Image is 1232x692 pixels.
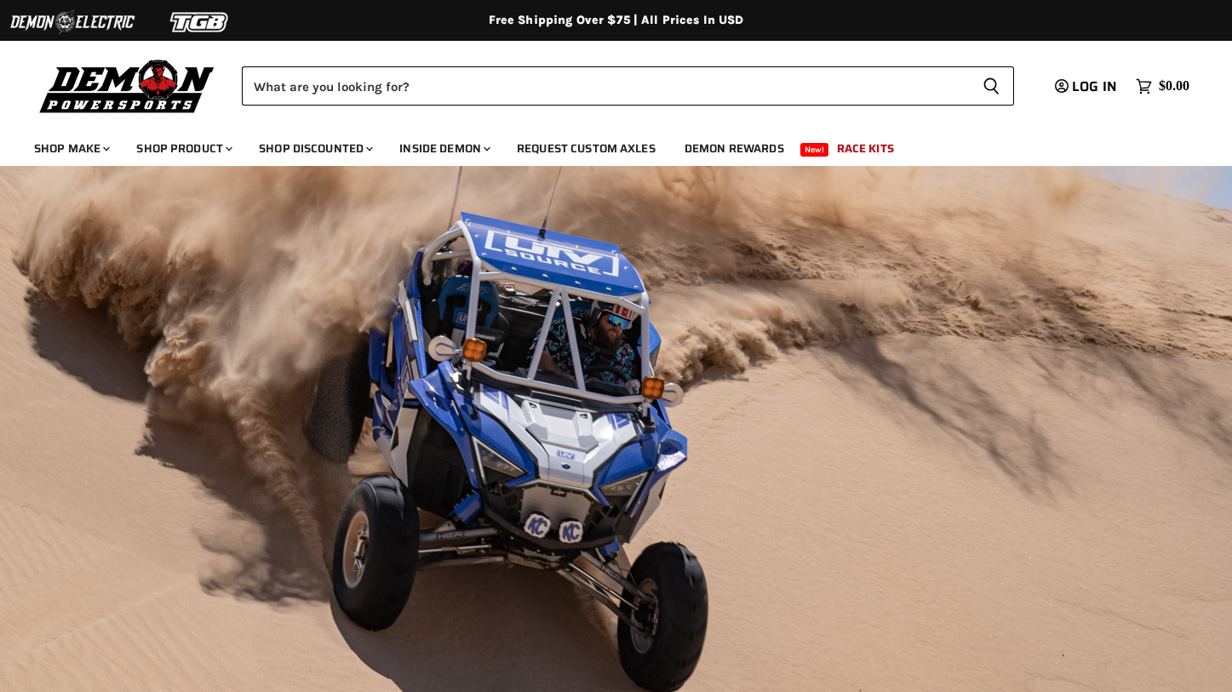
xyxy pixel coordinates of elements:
input: Search [242,66,969,106]
a: Log in [1047,79,1127,94]
a: $0.00 [1127,74,1198,99]
a: Shop Product [123,131,243,166]
img: Demon Electric Logo 2 [9,6,136,38]
img: TGB Logo 2 [136,6,264,38]
a: Shop Make [21,131,120,166]
img: Demon Powersports [34,55,221,116]
a: Shop Discounted [246,131,383,166]
a: Race Kits [824,131,907,166]
form: Product [242,66,1014,106]
a: Demon Rewards [672,131,797,166]
button: Search [969,66,1014,106]
ul: Main menu [21,124,1185,166]
span: New! [800,143,829,157]
a: Inside Demon [387,131,501,166]
span: Log in [1072,76,1117,97]
a: Request Custom Axles [504,131,668,166]
span: $0.00 [1159,78,1189,94]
